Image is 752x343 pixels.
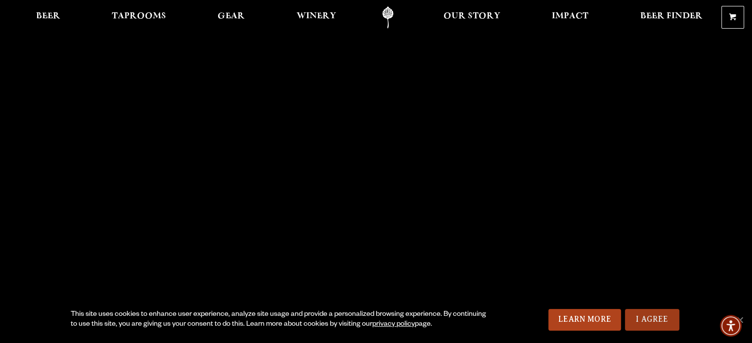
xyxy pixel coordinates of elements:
[36,12,60,20] span: Beer
[548,309,621,331] a: Learn More
[71,310,492,330] div: This site uses cookies to enhance user experience, analyze site usage and provide a personalized ...
[437,6,507,29] a: Our Story
[545,6,595,29] a: Impact
[372,321,415,329] a: privacy policy
[218,12,245,20] span: Gear
[640,12,702,20] span: Beer Finder
[112,12,166,20] span: Taprooms
[211,6,251,29] a: Gear
[369,6,406,29] a: Odell Home
[633,6,708,29] a: Beer Finder
[290,6,343,29] a: Winery
[625,309,679,331] a: I Agree
[30,6,67,29] a: Beer
[105,6,173,29] a: Taprooms
[720,315,742,337] div: Accessibility Menu
[552,12,588,20] span: Impact
[297,12,336,20] span: Winery
[443,12,500,20] span: Our Story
